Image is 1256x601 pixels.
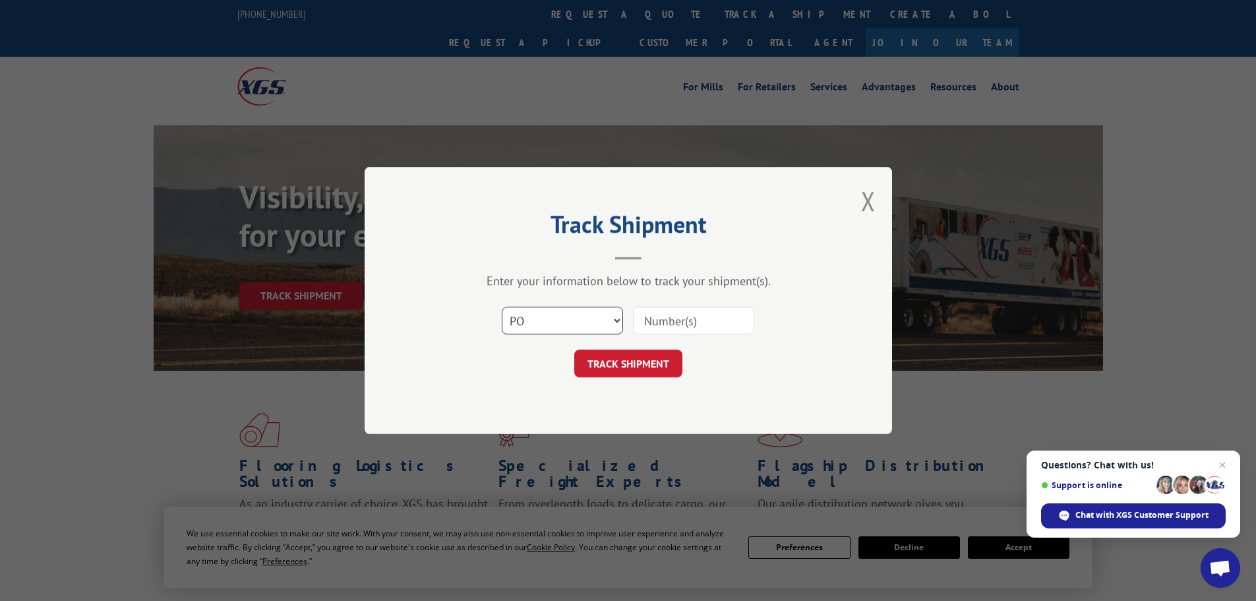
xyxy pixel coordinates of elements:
[1041,460,1226,470] span: Questions? Chat with us!
[431,273,826,288] div: Enter your information below to track your shipment(s).
[1041,480,1152,490] span: Support is online
[861,183,876,218] button: Close modal
[431,215,826,240] h2: Track Shipment
[1214,457,1230,473] span: Close chat
[633,307,754,334] input: Number(s)
[1201,548,1240,588] div: Open chat
[574,350,682,377] button: TRACK SHIPMENT
[1041,503,1226,528] div: Chat with XGS Customer Support
[1075,509,1209,521] span: Chat with XGS Customer Support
